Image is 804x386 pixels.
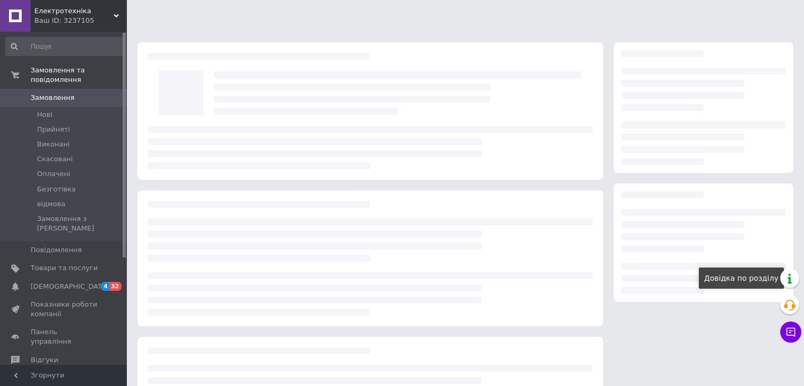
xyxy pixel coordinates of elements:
span: 4 [101,282,109,291]
input: Пошук [5,37,125,56]
span: Скасовані [37,154,73,164]
span: Показники роботи компанії [31,300,98,319]
div: Ваш ID: 3237105 [34,16,127,25]
span: Оплачені [37,169,70,179]
span: Безготівка [37,185,76,194]
span: Виконані [37,140,70,149]
span: Прийняті [37,125,70,134]
span: Відгуки [31,355,58,365]
span: Нові [37,110,52,120]
span: 32 [109,282,122,291]
span: відмова [37,199,66,209]
span: Замовлення та повідомлення [31,66,127,85]
div: Довідка по розділу [699,268,784,289]
span: Електротехніка [34,6,114,16]
span: Замовлення [31,93,75,103]
span: Повідомлення [31,245,82,255]
span: [DEMOGRAPHIC_DATA] [31,282,109,291]
span: Панель управління [31,327,98,346]
button: Чат з покупцем [780,321,801,343]
span: Замовлення з [PERSON_NAME] [37,214,124,233]
span: Товари та послуги [31,263,98,273]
